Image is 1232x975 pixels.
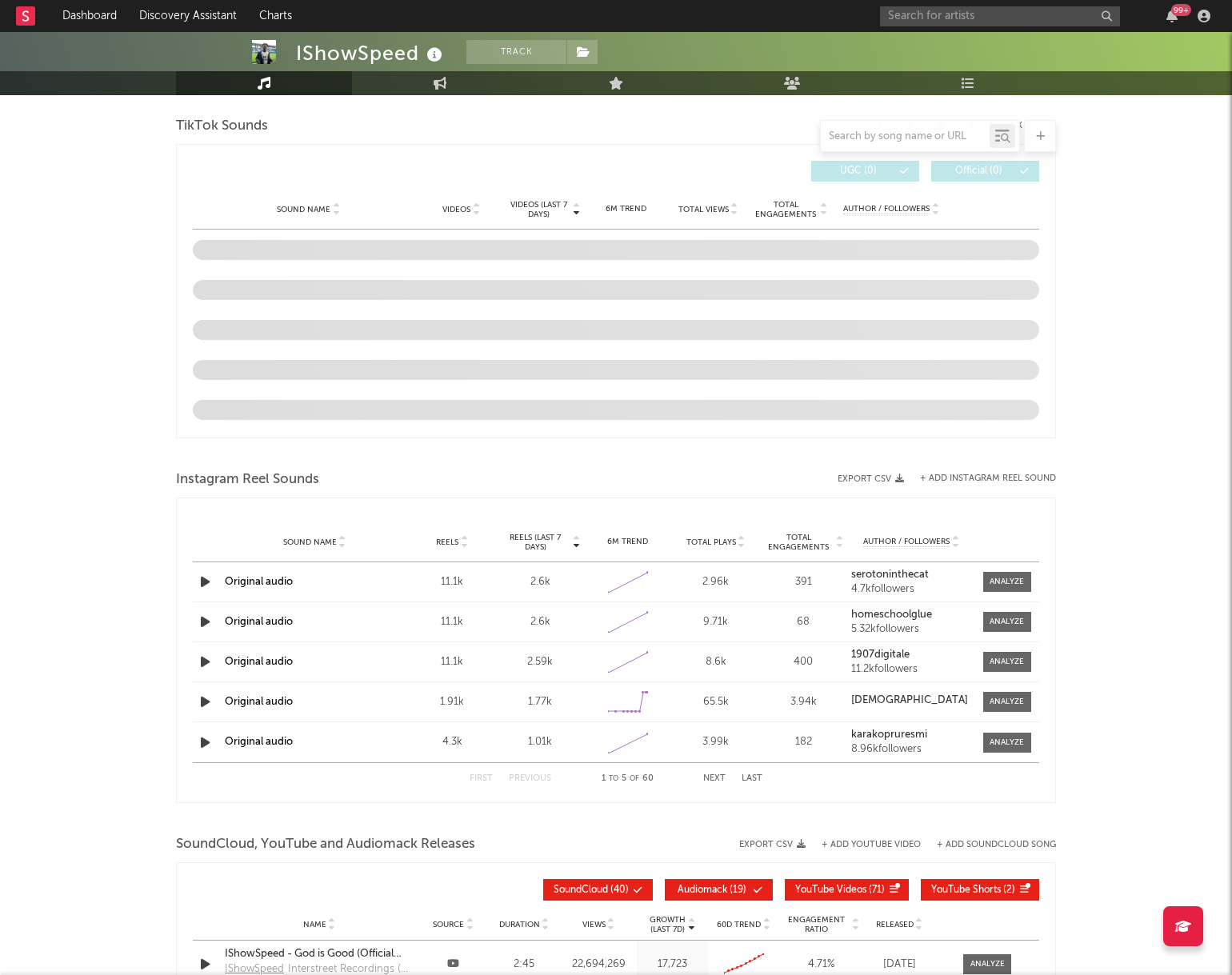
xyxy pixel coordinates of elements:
[176,835,475,854] span: SoundCloud, YouTube and Audiomack Releases
[921,879,1039,901] button: YouTube Shorts(2)
[920,474,1056,483] button: + Add Instagram Reel Sound
[851,584,971,595] div: 4.7k followers
[811,161,919,182] button: UGC(0)
[876,920,914,929] span: Released
[436,537,458,547] span: Reels
[785,879,909,901] button: YouTube Videos(71)
[851,569,971,581] a: serotoninthecat
[754,200,818,219] span: Total Engagements
[821,130,990,143] input: Search by song name or URL
[412,734,492,750] div: 4.3k
[806,841,921,849] div: + Add YouTube Video
[283,537,337,547] span: Sound Name
[412,614,492,630] div: 11.1k
[686,537,736,547] span: Total Plays
[851,609,971,621] a: homeschoolglue
[931,161,1039,182] button: Official(0)
[764,533,834,552] span: Total Engagements
[650,925,686,934] p: (Last 7d)
[277,205,330,214] span: Sound Name
[838,474,904,484] button: Export CSV
[433,920,464,929] span: Source
[589,203,663,215] div: 6M Trend
[843,204,930,214] span: Author / Followers
[225,697,293,707] a: Original audio
[678,205,729,214] span: Total Views
[678,885,727,895] span: Audiomack
[676,614,756,630] div: 9.71k
[921,841,1056,849] button: + Add SoundCloud Song
[506,200,571,219] span: Videos (last 7 days)
[554,885,608,895] span: SoundCloud
[863,537,950,547] span: Author / Followers
[1166,10,1178,22] button: 99+
[931,885,1015,895] span: ( 2 )
[764,614,844,630] div: 68
[641,957,704,973] div: 17,723
[225,657,293,667] a: Original audio
[764,694,844,710] div: 3.94k
[500,533,570,552] span: Reels (last 7 days)
[851,649,971,661] a: 1907digitale
[822,166,895,176] span: UGC ( 0 )
[225,617,293,627] a: Original audio
[851,664,971,675] div: 11.2k followers
[851,729,971,741] a: karakopruresmi
[851,695,968,705] strong: [DEMOGRAPHIC_DATA]
[225,946,414,962] a: IShowSpeed - God is Good (Official Music Video)
[764,734,844,750] div: 182
[739,840,806,849] button: Export CSV
[783,915,850,934] span: Engagement Ratio
[867,957,931,973] div: [DATE]
[500,654,580,670] div: 2.59k
[442,205,470,214] span: Videos
[676,654,756,670] div: 8.6k
[412,654,492,670] div: 11.1k
[851,729,927,740] strong: karakopruresmi
[225,577,293,587] a: Original audio
[822,841,921,849] button: + Add YouTube Video
[676,734,756,750] div: 3.99k
[742,774,762,783] button: Last
[509,774,551,783] button: Previous
[880,6,1120,26] input: Search for artists
[630,775,639,782] span: of
[795,885,885,895] span: ( 71 )
[1171,4,1191,16] div: 99 +
[795,885,866,895] span: YouTube Videos
[676,574,756,590] div: 2.96k
[500,694,580,710] div: 1.77k
[176,117,268,136] span: TikTok Sounds
[500,574,580,590] div: 2.6k
[176,470,319,489] span: Instagram Reel Sounds
[582,920,606,929] span: Views
[703,774,726,783] button: Next
[650,915,686,925] p: Growth
[675,885,749,895] span: ( 19 )
[493,957,556,973] div: 2:45
[225,737,293,747] a: Original audio
[470,774,493,783] button: First
[500,734,580,750] div: 1.01k
[783,957,859,973] div: 4.71 %
[500,614,580,630] div: 2.6k
[588,536,668,548] div: 6M Trend
[904,474,1056,483] div: + Add Instagram Reel Sound
[851,649,910,660] strong: 1907digitale
[609,775,618,782] span: to
[851,569,929,580] strong: serotoninthecat
[564,957,634,973] div: 22,694,269
[554,885,629,895] span: ( 40 )
[764,654,844,670] div: 400
[412,574,492,590] div: 11.1k
[412,694,492,710] div: 1.91k
[676,694,756,710] div: 65.5k
[499,920,540,929] span: Duration
[717,920,761,929] span: 60D Trend
[665,879,773,901] button: Audiomack(19)
[851,624,971,635] div: 5.32k followers
[931,885,1001,895] span: YouTube Shorts
[466,40,566,64] button: Track
[303,920,326,929] span: Name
